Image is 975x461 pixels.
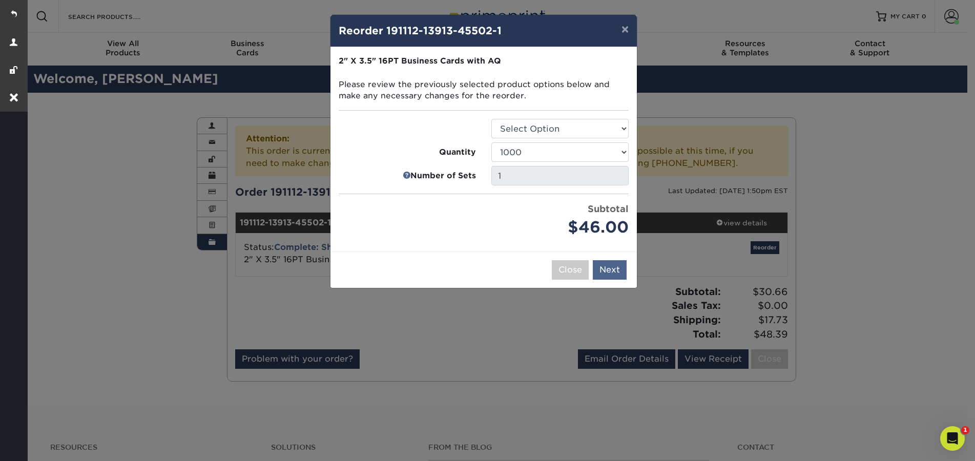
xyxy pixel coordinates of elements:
button: × [613,15,637,44]
strong: Number of Sets [410,170,476,182]
button: Next [593,260,627,280]
strong: 2" X 3.5" 16PT Business Cards with AQ [339,56,501,66]
p: Please review the previously selected product options below and make any necessary changes for th... [339,55,629,102]
span: 1 [961,426,969,434]
strong: Subtotal [588,203,629,214]
button: Close [552,260,589,280]
h4: Reorder 191112-13913-45502-1 [339,23,629,38]
iframe: Intercom live chat [940,426,965,451]
div: $46.00 [491,216,629,239]
strong: Quantity [439,146,476,158]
